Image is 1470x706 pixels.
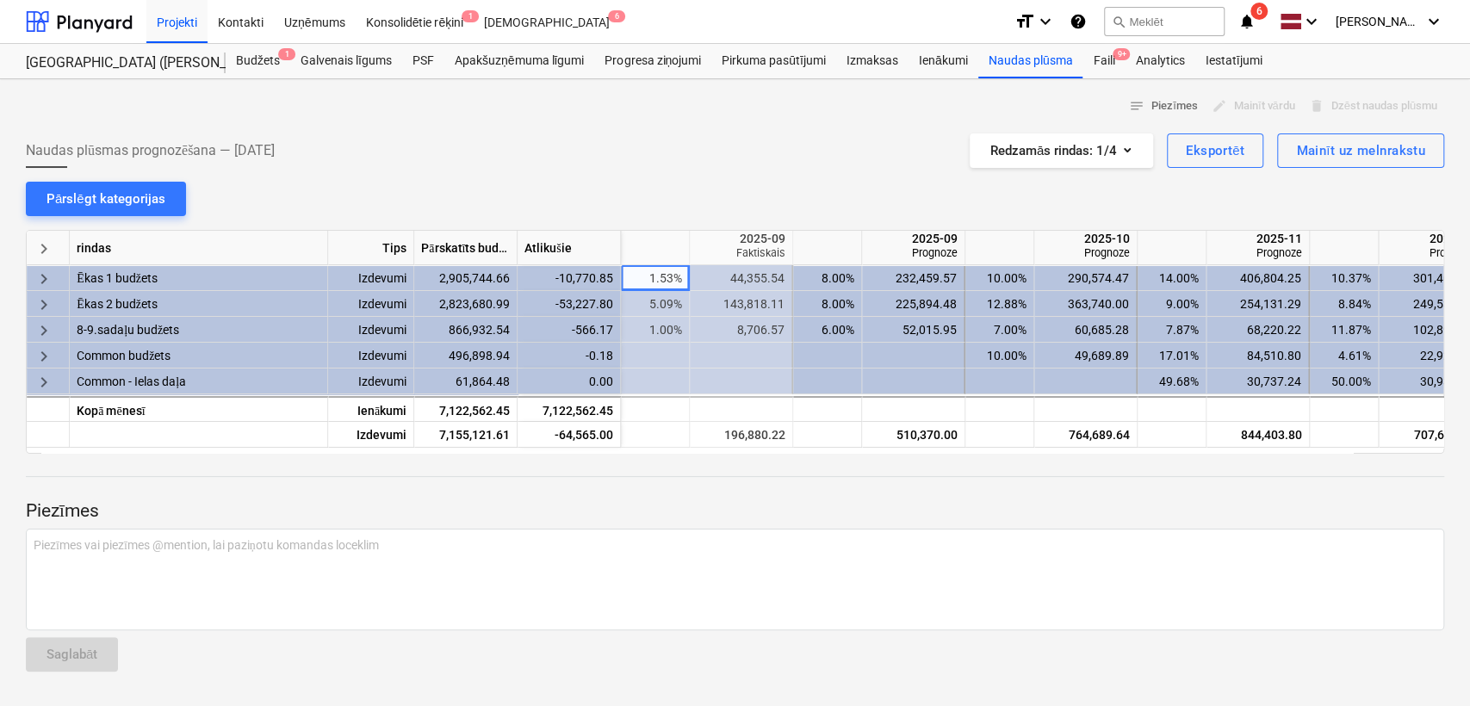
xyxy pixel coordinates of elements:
[1213,231,1302,246] div: 2025-11
[414,265,518,291] div: 2,905,744.66
[1186,139,1244,162] div: Eksportēt
[77,265,158,291] span: Ēkas 1 budžets
[1167,133,1263,168] button: Eksportēt
[628,291,682,317] div: 5.09%
[972,265,1027,291] div: 10.00%
[972,343,1027,368] div: 10.00%
[518,343,621,368] div: -0.18
[26,499,1444,523] p: Piezīmes
[34,294,54,315] span: keyboard_arrow_right
[328,317,414,343] div: Izdevumi
[1423,11,1444,32] i: keyboard_arrow_down
[1213,265,1301,291] div: 406,804.25
[328,265,414,291] div: Izdevumi
[414,396,518,422] div: 7,122,562.45
[77,291,158,317] span: Ēkas 2 budžets
[594,44,711,78] a: Progresa ziņojumi
[518,317,621,343] div: -566.17
[1213,422,1302,448] div: 844,403.80
[402,44,444,78] a: PSF
[608,10,625,22] span: 6
[1041,317,1129,343] div: 60,685.28
[414,368,518,394] div: 61,864.48
[869,265,957,291] div: 232,459.57
[1041,291,1129,317] div: 363,740.00
[518,368,621,394] div: 0.00
[328,231,414,265] div: Tips
[26,182,186,216] button: Pārslēgt kategorijas
[34,320,54,341] span: keyboard_arrow_right
[462,10,479,22] span: 1
[869,422,958,448] div: 510,370.00
[972,291,1027,317] div: 12.88%
[1277,133,1444,168] button: Mainīt uz melnrakstu
[1301,11,1322,32] i: keyboard_arrow_down
[800,265,854,291] div: 8.00%
[328,368,414,394] div: Izdevumi
[869,231,958,246] div: 2025-09
[711,44,836,78] a: Pirkuma pasūtījumi
[226,44,290,78] a: Budžets1
[290,44,402,78] a: Galvenais līgums
[697,246,785,259] div: Faktiskais
[226,44,290,78] div: Budžets
[697,291,785,317] div: 143,818.11
[1336,15,1422,29] span: [PERSON_NAME] Grāmatnieks
[1041,422,1130,448] div: 764,689.64
[26,140,275,161] span: Naudas plūsmas prognozēšana — [DATE]
[328,422,414,448] div: Izdevumi
[697,317,785,343] div: 8,706.57
[1144,317,1199,343] div: 7.87%
[518,291,621,317] div: -53,227.80
[414,291,518,317] div: 2,823,680.99
[1194,44,1272,78] a: Iestatījumi
[1144,343,1199,368] div: 17.01%
[414,317,518,343] div: 866,932.54
[1112,15,1126,28] span: search
[1129,96,1198,116] span: Piezīmes
[1129,98,1144,114] span: notes
[1041,343,1129,368] div: 49,689.89
[628,317,682,343] div: 1.00%
[1082,44,1125,78] a: Faili9+
[414,231,518,265] div: Pārskatīts budžets
[1296,139,1425,162] div: Mainīt uz melnrakstu
[26,54,205,72] div: [GEOGRAPHIC_DATA] ([PERSON_NAME] - PRJ2002936 un PRJ2002937) 2601965
[328,343,414,368] div: Izdevumi
[34,269,54,289] span: keyboard_arrow_right
[836,44,909,78] div: Izmaksas
[77,368,186,394] span: Common - Ielas daļa
[278,48,295,60] span: 1
[328,291,414,317] div: Izdevumi
[909,44,978,78] a: Ienākumi
[1384,623,1470,706] iframe: Chat Widget
[444,44,594,78] a: Apakšuzņēmuma līgumi
[1113,48,1130,60] span: 9+
[518,231,621,265] div: Atlikušie
[697,422,785,448] div: 196,880.22
[1144,265,1199,291] div: 14.00%
[1104,7,1225,36] button: Meklēt
[1317,317,1371,343] div: 11.87%
[414,343,518,368] div: 496,898.94
[1213,291,1301,317] div: 254,131.29
[869,291,957,317] div: 225,894.48
[1213,368,1301,394] div: 30,737.24
[978,44,1083,78] a: Naudas plūsma
[1213,246,1302,259] div: Prognoze
[800,317,854,343] div: 6.00%
[328,396,414,422] div: Ienākumi
[518,422,621,448] div: -64,565.00
[70,231,328,265] div: rindas
[1125,44,1194,78] div: Analytics
[70,396,328,422] div: Kopā mēnesī
[1213,317,1301,343] div: 68,220.22
[970,133,1153,168] button: Redzamās rindas:1/4
[697,265,785,291] div: 44,355.54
